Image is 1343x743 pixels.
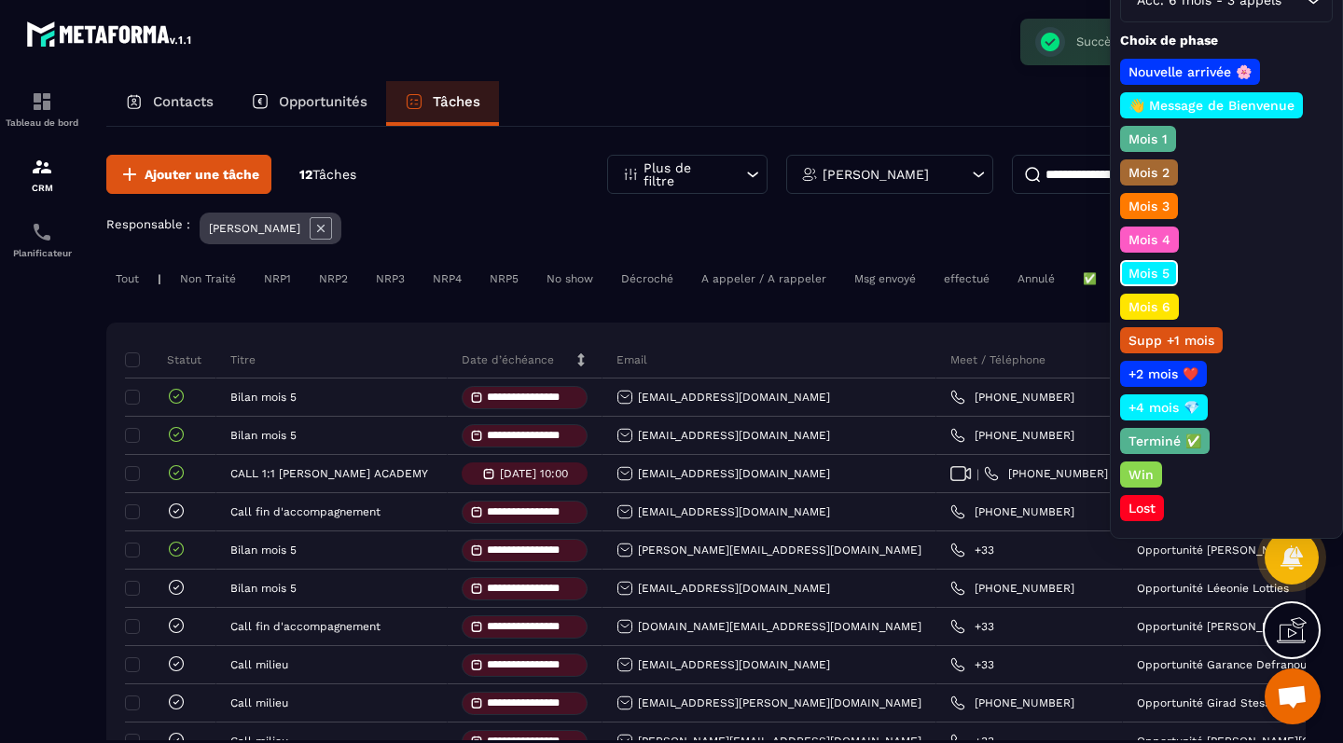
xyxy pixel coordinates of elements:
img: scheduler [31,221,53,243]
button: Ajouter une tâche [106,155,271,194]
p: Plus de filtre [644,161,726,187]
p: Mois 4 [1126,230,1173,249]
p: 12 [299,166,356,184]
p: Mois 3 [1126,197,1172,215]
p: Mois 6 [1126,297,1173,316]
div: Non Traité [171,268,245,290]
a: Ouvrir le chat [1265,668,1321,724]
span: Tâches [312,167,356,182]
p: Planificateur [5,248,79,258]
a: Contacts [106,81,232,126]
a: Tâches [386,81,499,126]
p: Date d’échéance [462,352,554,367]
p: Choix de phase [1120,32,1333,49]
a: +33 [950,619,994,634]
div: Tout [106,268,148,290]
div: effectué [935,268,999,290]
p: Mois 2 [1126,163,1172,182]
a: +33 [950,657,994,672]
img: logo [26,17,194,50]
div: Annulé [1008,268,1064,290]
div: ✅ [1073,268,1106,290]
p: Opportunité [PERSON_NAME] [1137,543,1298,557]
p: Tâches [433,93,480,110]
div: NRP4 [423,268,471,290]
p: Tableau de bord [5,117,79,128]
p: Call fin d'accompagnement [230,620,381,633]
p: +4 mois 💎 [1126,398,1202,417]
a: [PHONE_NUMBER] [950,390,1074,405]
p: Opportunité [PERSON_NAME] [1137,620,1298,633]
a: [PHONE_NUMBER] [950,504,1074,519]
div: NRP1 [255,268,300,290]
div: Décroché [612,268,683,290]
a: Opportunités [232,81,386,126]
p: Opportunités [279,93,367,110]
a: [PHONE_NUMBER] [950,581,1074,596]
p: [PERSON_NAME] [823,168,929,181]
div: NRP5 [480,268,528,290]
p: Bilan mois 5 [230,543,297,557]
p: Bilan mois 5 [230,391,297,404]
p: Responsable : [106,217,190,231]
p: | [158,272,161,285]
a: formationformationCRM [5,142,79,207]
p: CRM [5,183,79,193]
img: formation [31,156,53,178]
p: Call fin d'accompagnement [230,505,381,518]
p: Lost [1126,499,1158,517]
div: No show [537,268,602,290]
p: Mois 5 [1126,264,1172,282]
p: [DATE] 10:00 [500,467,568,480]
p: CALL 1:1 [PERSON_NAME] ACADEMY [230,467,428,480]
p: Win [1126,465,1156,484]
p: Contacts [153,93,214,110]
div: NRP2 [310,268,357,290]
p: Nouvelle arrivée 🌸 [1126,62,1254,81]
p: Opportunité Garance Defranoux [1137,658,1312,671]
p: Statut [130,352,201,367]
a: [PHONE_NUMBER] [950,695,1074,710]
p: Titre [230,352,256,367]
p: Bilan mois 5 [230,429,297,442]
p: Bilan mois 5 [230,582,297,595]
p: 👋 Message de Bienvenue [1126,96,1297,115]
p: Mois 1 [1126,130,1170,148]
a: schedulerschedulerPlanificateur [5,207,79,272]
a: +33 [950,543,994,557]
div: A appeler / A rappeler [692,268,836,290]
p: Call milieu [230,696,288,709]
a: [PHONE_NUMBER] [984,466,1108,481]
p: Terminé ✅ [1126,432,1204,450]
a: [PHONE_NUMBER] [950,428,1074,443]
p: Call milieu [230,658,288,671]
p: Opportunité Girad Stessy [1137,696,1276,709]
a: formationformationTableau de bord [5,76,79,142]
span: | [976,467,979,481]
span: Ajouter une tâche [145,165,259,184]
p: +2 mois ❤️ [1126,365,1201,383]
p: Supp +1 mois [1126,331,1217,350]
p: Meet / Téléphone [950,352,1045,367]
img: formation [31,90,53,113]
div: Msg envoyé [845,268,925,290]
p: Opportunité Léeonie Lotties [1137,582,1289,595]
p: Email [616,352,647,367]
div: NRP3 [367,268,414,290]
p: [PERSON_NAME] [209,222,300,235]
